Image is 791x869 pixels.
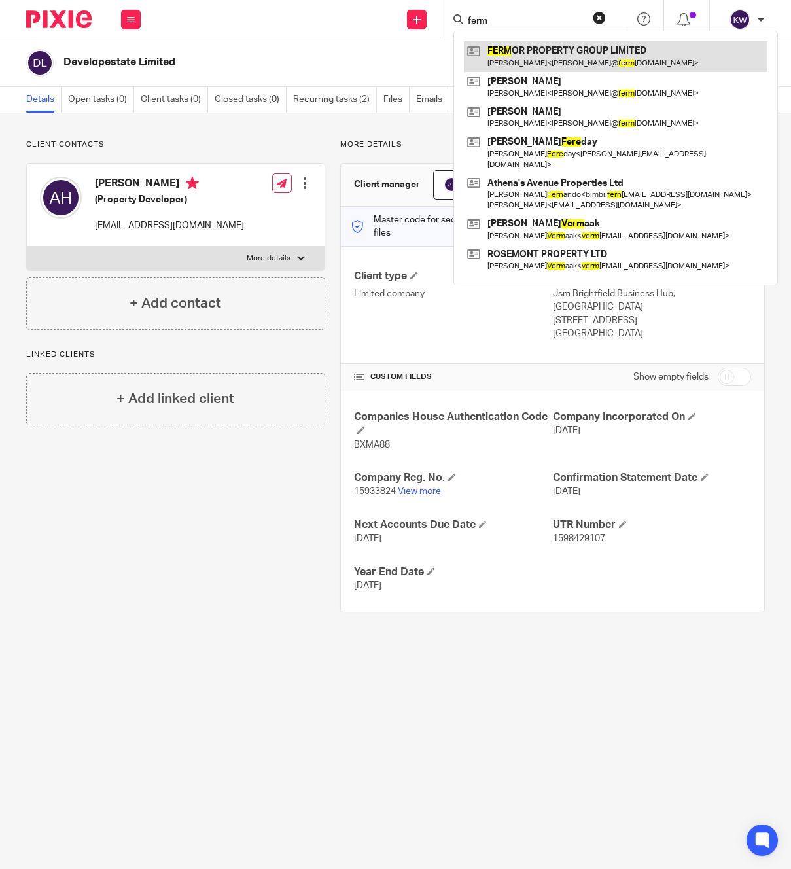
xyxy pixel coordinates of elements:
h4: Confirmation Statement Date [553,471,751,485]
a: Details [26,87,62,113]
tcxspan: Call 1598429107 via 3CX [553,534,605,543]
p: More details [247,253,290,264]
h4: Year End Date [354,565,552,579]
a: Open tasks (0) [68,87,134,113]
p: Jsm Brightfield Business Hub, [GEOGRAPHIC_DATA] [553,287,751,314]
h4: UTR Number [553,518,751,532]
h4: [PERSON_NAME] [95,177,244,193]
a: Closed tasks (0) [215,87,287,113]
h4: Client type [354,270,552,283]
tcxspan: Call 15933824 via 3CX [354,487,396,496]
h4: + Add contact [130,293,221,313]
h5: (Property Developer) [95,193,244,206]
h3: Client manager [354,178,420,191]
h4: Next Accounts Due Date [354,518,552,532]
p: Client contacts [26,139,325,150]
p: [EMAIL_ADDRESS][DOMAIN_NAME] [95,219,244,232]
p: [GEOGRAPHIC_DATA] [553,327,751,340]
p: Master code for secure communications and files [351,213,575,240]
img: svg%3E [26,49,54,77]
span: [DATE] [553,487,580,496]
h4: CUSTOM FIELDS [354,372,552,382]
a: Recurring tasks (2) [293,87,377,113]
p: [STREET_ADDRESS] [553,314,751,327]
span: BXMA88 [354,440,390,450]
h4: Company Reg. No. [354,471,552,485]
a: Client tasks (0) [141,87,208,113]
p: Linked clients [26,349,325,360]
span: [DATE] [553,426,580,435]
button: Clear [593,11,606,24]
a: Emails [416,87,449,113]
span: [DATE] [354,534,381,543]
img: Pixie [26,10,92,28]
h4: Companies House Authentication Code [354,410,552,438]
i: Primary [186,177,199,190]
img: svg%3E [40,177,82,219]
h4: + Add linked client [116,389,234,409]
h2: Developestate Limited [63,56,482,69]
span: [DATE] [354,581,381,590]
p: Limited company [354,287,552,300]
a: Files [383,87,410,113]
img: svg%3E [729,9,750,30]
a: View more [398,487,441,496]
input: Search [466,16,584,27]
p: More details [340,139,765,150]
img: svg%3E [444,177,459,192]
h4: Company Incorporated On [553,410,751,424]
label: Show empty fields [633,370,709,383]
